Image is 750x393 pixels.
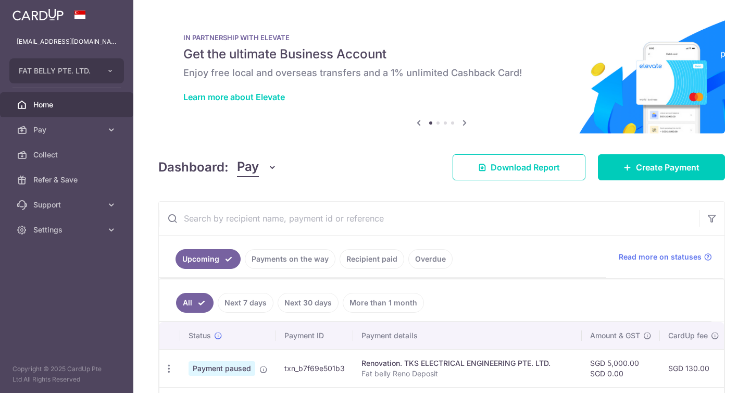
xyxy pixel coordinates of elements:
div: Renovation. TKS ELECTRICAL ENGINEERING PTE. LTD. [361,358,573,369]
a: Learn more about Elevate [183,92,285,102]
span: CardUp fee [668,330,708,341]
a: Payments on the way [245,249,335,269]
p: [EMAIL_ADDRESS][DOMAIN_NAME] [17,36,117,47]
a: All [176,293,214,313]
a: Next 7 days [218,293,273,313]
a: More than 1 month [343,293,424,313]
span: FAT BELLY PTE. LTD. [19,66,96,76]
a: Overdue [408,249,453,269]
button: Pay [237,157,277,177]
a: Upcoming [176,249,241,269]
p: IN PARTNERSHIP WITH ELEVATE [183,33,700,42]
th: Payment ID [276,322,353,349]
a: Create Payment [598,154,725,180]
iframe: Opens a widget where you can find more information [683,362,740,388]
a: Recipient paid [340,249,404,269]
span: Amount & GST [590,330,640,341]
span: Status [189,330,211,341]
td: SGD 130.00 [660,349,728,387]
h6: Enjoy free local and overseas transfers and a 1% unlimited Cashback Card! [183,67,700,79]
button: FAT BELLY PTE. LTD. [9,58,124,83]
img: Renovation banner [158,17,725,133]
span: Home [33,100,102,110]
h5: Get the ultimate Business Account [183,46,700,63]
span: Download Report [491,161,560,174]
span: Settings [33,225,102,235]
span: Collect [33,150,102,160]
a: Next 30 days [278,293,339,313]
th: Payment details [353,322,582,349]
span: Pay [33,125,102,135]
td: txn_b7f69e501b3 [276,349,353,387]
span: Refer & Save [33,175,102,185]
span: Read more on statuses [619,252,702,262]
a: Download Report [453,154,585,180]
span: Create Payment [636,161,699,174]
span: Pay [237,157,259,177]
p: Fat belly Reno Deposit [361,369,573,379]
span: Support [33,200,102,210]
td: SGD 5,000.00 SGD 0.00 [582,349,660,387]
input: Search by recipient name, payment id or reference [159,202,699,235]
a: Read more on statuses [619,252,712,262]
span: Payment paused [189,361,255,376]
img: CardUp [12,8,64,21]
h4: Dashboard: [158,158,229,177]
